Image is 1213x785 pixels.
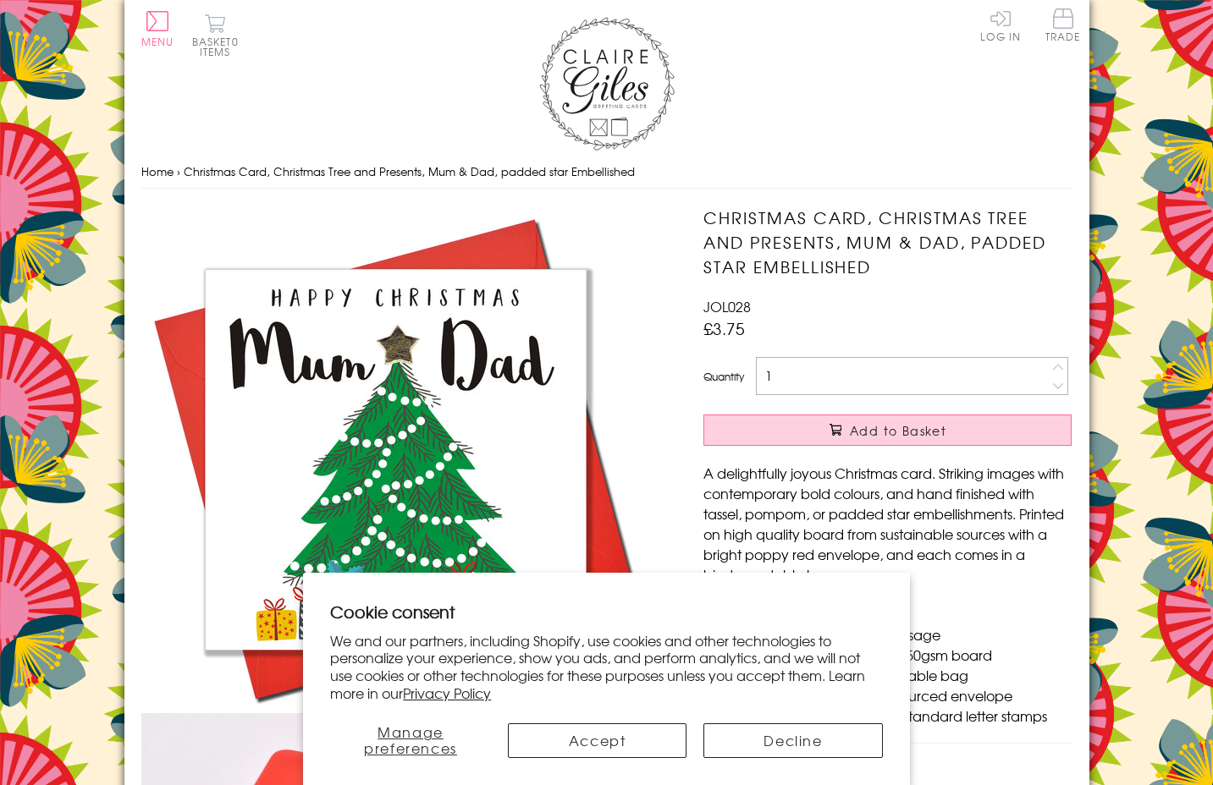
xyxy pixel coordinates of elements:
span: Trade [1045,8,1081,41]
a: Log In [980,8,1021,41]
img: Christmas Card, Christmas Tree and Presents, Mum & Dad, padded star Embellished [141,206,649,713]
span: 0 items [200,34,239,59]
a: Privacy Policy [403,683,491,703]
span: £3.75 [703,316,745,340]
span: Manage preferences [364,722,457,758]
a: Home [141,163,174,179]
p: A delightfully joyous Christmas card. Striking images with contemporary bold colours, and hand fi... [703,463,1072,585]
h1: Christmas Card, Christmas Tree and Presents, Mum & Dad, padded star Embellished [703,206,1072,278]
span: Menu [141,34,174,49]
img: Claire Giles Greetings Cards [539,17,675,151]
button: Basket0 items [192,14,239,57]
nav: breadcrumbs [141,155,1072,189]
button: Manage preferences [330,723,491,758]
button: Add to Basket [703,414,1072,446]
p: We and our partners, including Shopify, use cookies and other technologies to personalize your ex... [330,632,883,702]
span: › [177,163,180,179]
button: Accept [508,723,686,758]
label: Quantity [703,369,744,384]
button: Menu [141,11,174,47]
span: Add to Basket [850,422,946,439]
h2: Cookie consent [330,600,883,623]
span: Christmas Card, Christmas Tree and Presents, Mum & Dad, padded star Embellished [184,163,635,179]
a: Trade [1045,8,1081,45]
button: Decline [703,723,882,758]
span: JOL028 [703,296,751,316]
